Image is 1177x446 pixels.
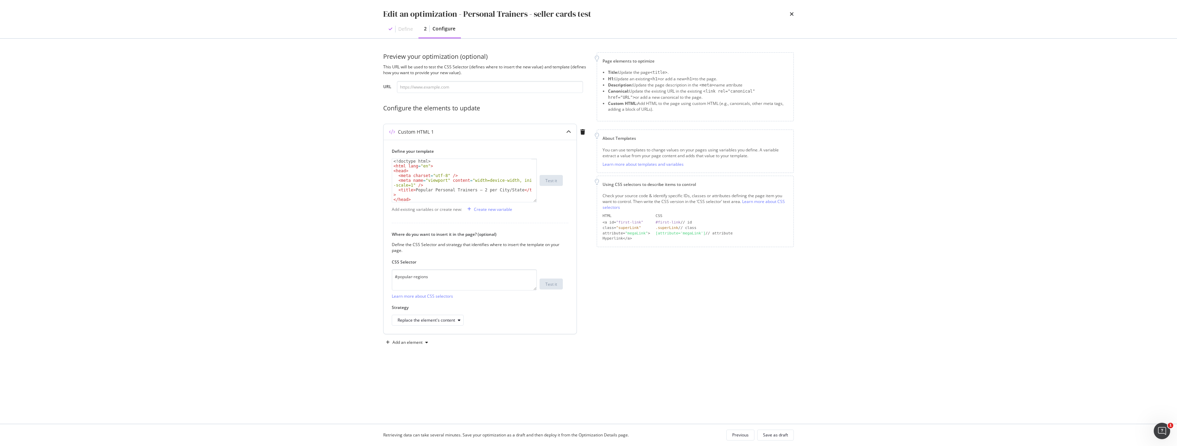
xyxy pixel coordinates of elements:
textarea: #popular-regions [392,269,537,290]
li: Update an existing or add a new to the page. [608,76,788,82]
div: class= [603,225,650,231]
label: Where do you want to insert it in the page? (optional) [392,231,563,237]
div: Using CSS selectors to describe items to control [603,181,788,187]
iframe: Intercom live chat [1154,423,1170,439]
div: // id [656,220,788,225]
strong: Description: [608,82,633,88]
li: Update the existing URL in the existing or add a new canonical to the page. [608,88,788,100]
a: Learn more about CSS selectors [392,293,453,299]
div: Retrieving data can take several minutes. Save your optimization as a draft and then deploy it fr... [383,432,629,438]
button: Previous [726,430,754,441]
div: attribute= > [603,231,650,236]
span: 1 [1168,423,1173,428]
button: Save as draft [757,430,794,441]
button: Create new variable [465,204,512,215]
div: "superLink" [616,226,641,230]
div: Configure the elements to update [383,104,588,113]
li: Add HTML to the page using custom HTML (e.g., canonicals, other meta tags, adding a block of URLs). [608,100,788,112]
div: "megaLink" [625,231,648,235]
strong: Title: [608,69,618,75]
div: Test it [545,281,557,287]
div: Previous [732,432,749,438]
div: You can use templates to change values on your pages using variables you define. A variable extra... [603,147,788,159]
button: Test it [540,175,563,186]
div: Preview your optimization (optional) [383,52,588,61]
div: HTML [603,213,650,219]
strong: H1: [608,76,615,82]
div: This URL will be used to test the CSS Selector (defines where to insert the new value) and templa... [383,64,588,76]
div: Edit an optimization - Personal Trainers - seller cards test [383,8,591,20]
span: <meta> [699,83,714,87]
span: <h1> [685,77,695,81]
label: Define your template [392,148,563,154]
div: Save as draft [763,432,788,438]
a: Learn more about templates and variables [603,161,684,167]
label: URL [383,84,391,91]
div: Define the CSS Selector and strategy that identifies where to insert the template on your page. [392,242,563,253]
span: <title> [650,70,668,75]
div: Custom HTML 1 [398,129,434,135]
div: Replace the element's content [398,318,455,322]
div: Check your source code & identify specific IDs, classes or attributes defining the page item you ... [603,193,788,210]
div: Add an element [392,340,423,344]
label: Strategy [392,305,563,310]
input: https://www.example.com [397,81,583,93]
div: About Templates [603,135,788,141]
span: <h1> [650,77,660,81]
div: Test it [545,178,557,184]
button: Add an element [383,337,431,348]
div: #first-link [656,220,681,225]
strong: Custom HTML: [608,100,637,106]
button: Test it [540,279,563,289]
li: Update the page description in the name attribute [608,82,788,88]
div: [attribute='megaLink'] [656,231,706,235]
span: <link rel="canonical" href="URL"> [608,89,755,100]
div: Hyperlink</a> [603,236,650,241]
div: Add existing variables or create new: [392,206,462,212]
li: Update the page . [608,69,788,76]
a: Learn more about CSS selectors [603,199,785,210]
div: // class [656,225,788,231]
div: CSS [656,213,788,219]
button: Replace the element's content [392,315,464,326]
label: CSS Selector [392,259,563,265]
div: "first-link" [616,220,643,225]
div: 2 [424,25,427,32]
div: Define [398,26,413,32]
div: Page elements to optimize [603,58,788,64]
div: // attribute [656,231,788,236]
div: .superLink [656,226,678,230]
strong: Canonical: [608,88,629,94]
div: Create new variable [474,206,512,212]
div: <a id= [603,220,650,225]
div: times [790,8,794,20]
div: Configure [432,25,455,32]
